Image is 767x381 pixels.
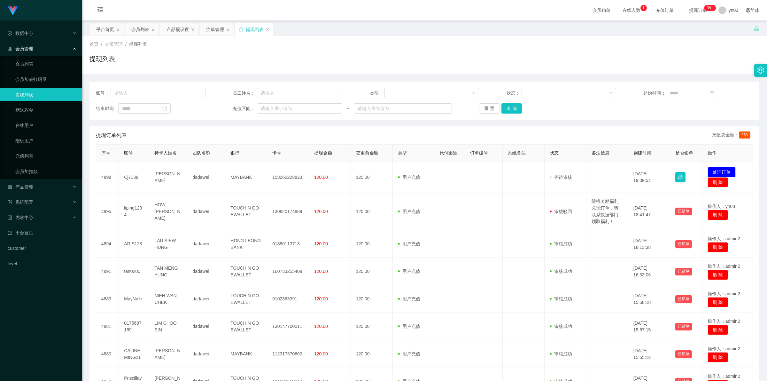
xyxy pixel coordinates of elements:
span: 会员管理 [105,42,123,47]
td: MAYBANK [225,340,267,368]
button: 删 除 [708,242,728,252]
span: 提现订单 [686,8,710,12]
input: 请输入最小值为 [257,103,342,114]
span: 系统配置 [8,200,33,205]
span: 备注信息 [592,150,609,155]
i: 图标: global [746,8,750,12]
input: 请输入 [257,88,342,98]
span: 120.00 [314,296,328,301]
span: 操作人：admin2 [708,291,740,296]
span: 操作 [708,150,717,155]
span: 提现列表 [129,42,147,47]
td: Cj7138 [119,162,149,193]
td: [PERSON_NAME] [149,162,187,193]
i: 图标: menu-fold [89,0,111,21]
span: 120.00 [314,269,328,274]
span: 结束时间： [96,105,118,112]
input: 请输入 [111,88,205,98]
span: 账号： [96,90,111,97]
button: 删 除 [708,270,728,280]
a: 在线用户 [15,119,77,132]
td: 120.00 [351,193,393,230]
p: 1 [642,5,645,11]
td: [DATE] 18:41:47 [628,193,670,230]
button: 查 询 [501,103,522,114]
i: 图标: sync [239,27,243,32]
td: 130147700011 [267,313,309,340]
button: 已锁单 [675,295,692,303]
i: 图标: table [8,46,12,51]
td: [DATE] 16:33:06 [628,258,670,285]
a: 图标: dashboard平台首页 [8,226,77,239]
span: / [125,42,127,47]
span: 账号 [124,150,133,155]
td: dadawei [187,162,225,193]
td: 0175687159 [119,313,149,340]
i: 图标: calendar [710,91,714,95]
button: 已锁单 [675,350,692,358]
span: 提现金额 [314,150,332,155]
a: 赠送彩金 [15,104,77,116]
td: 120.00 [351,258,393,285]
i: 图标: close [191,28,195,32]
i: 图标: close [151,28,155,32]
button: 删 除 [708,297,728,307]
span: 审核成功 [550,324,572,329]
button: 已锁单 [675,268,692,275]
td: TAN MENG YUNG [149,258,187,285]
img: logo.9652507e.png [8,6,18,15]
td: HOW [PERSON_NAME] [149,193,187,230]
span: 订单编号 [470,150,488,155]
button: 处理订单 [708,167,736,177]
td: 4898 [96,162,119,193]
td: ARIS123 [119,230,149,258]
span: 代付渠道 [439,150,457,155]
span: 产品管理 [8,184,33,189]
button: 已锁单 [675,323,692,330]
td: 4894 [96,230,119,258]
span: 操作人：admin2 [708,374,740,379]
td: dadawei [187,340,225,368]
td: 120.00 [351,340,393,368]
span: 卡号 [272,150,281,155]
td: dadawei [187,313,225,340]
a: 会员加减打码量 [15,73,77,86]
span: 团队名称 [192,150,210,155]
td: 120.00 [351,230,393,258]
span: 数据中心 [8,31,33,36]
span: 用户充值 [398,351,420,356]
span: 审核成功 [550,296,572,301]
span: 会员管理 [8,46,33,51]
span: 操作人：admin2 [708,319,740,324]
span: 状态： [507,90,522,97]
td: 160733255409 [267,258,309,285]
span: 审核成功 [550,351,572,356]
span: 员工姓名： [233,90,257,97]
div: 充值总金额： [712,131,753,139]
i: 图标: close [266,28,269,32]
td: 4881 [96,313,119,340]
span: ~ [342,105,354,112]
td: 4880 [96,340,119,368]
td: TOUCH N GO EWALLET [225,258,267,285]
td: 120.00 [351,313,393,340]
td: 0102363391 [267,285,309,313]
a: 会员加扣款 [15,165,77,178]
td: 4895 [96,193,119,230]
span: 在线人数 [619,8,644,12]
i: 图标: appstore-o [8,185,12,189]
td: dadawei [187,285,225,313]
td: CALINEMING21 [119,340,149,368]
button: 删 除 [708,325,728,335]
td: 130820174889 [267,193,309,230]
td: [DATE] 18:13:38 [628,230,670,258]
td: [DATE] 19:09:54 [628,162,670,193]
span: 用户充值 [398,296,420,301]
span: 120.00 [314,324,328,329]
span: 操作人：admin2 [708,346,740,351]
button: 删 除 [708,210,728,220]
td: 112317370600 [267,340,309,368]
i: 图标: unlock [754,26,759,32]
span: 120.00 [314,175,328,180]
a: level [8,257,77,270]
